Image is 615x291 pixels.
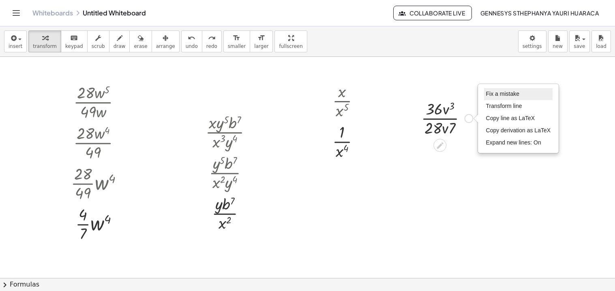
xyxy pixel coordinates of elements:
[28,30,61,52] button: transform
[228,43,246,49] span: smaller
[433,139,446,152] div: Edit math
[156,43,175,49] span: arrange
[254,43,268,49] span: larger
[206,43,217,49] span: redo
[10,6,23,19] button: Toggle navigation
[523,43,542,49] span: settings
[65,43,83,49] span: keypad
[87,30,109,52] button: scrub
[569,30,590,52] button: save
[223,30,250,52] button: format_sizesmaller
[233,33,240,43] i: format_size
[486,91,519,97] span: Fix a mistake
[486,127,551,134] span: Copy derivation as LaTeX
[486,139,541,146] span: Expand new lines: On
[250,30,273,52] button: format_sizelarger
[70,33,78,43] i: keyboard
[152,30,180,52] button: arrange
[4,30,27,52] button: insert
[486,115,535,121] span: Copy line as LaTeX
[518,30,546,52] button: settings
[202,30,222,52] button: redoredo
[574,43,585,49] span: save
[186,43,198,49] span: undo
[134,43,147,49] span: erase
[257,33,265,43] i: format_size
[61,30,88,52] button: keyboardkeypad
[553,43,563,49] span: new
[181,30,202,52] button: undoundo
[109,30,130,52] button: draw
[188,33,195,43] i: undo
[92,43,105,49] span: scrub
[474,6,605,20] button: GENNESYS STHEPHANYA YAURI HUARACA
[9,43,22,49] span: insert
[114,43,126,49] span: draw
[32,9,73,17] a: Whiteboards
[279,43,302,49] span: fullscreen
[274,30,307,52] button: fullscreen
[33,43,57,49] span: transform
[208,33,216,43] i: redo
[393,6,472,20] button: Collaborate Live
[400,9,465,17] span: Collaborate Live
[486,103,522,109] span: Transform line
[591,30,611,52] button: load
[596,43,606,49] span: load
[129,30,152,52] button: erase
[548,30,568,52] button: new
[480,9,599,17] span: GENNESYS STHEPHANYA YAURI HUARACA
